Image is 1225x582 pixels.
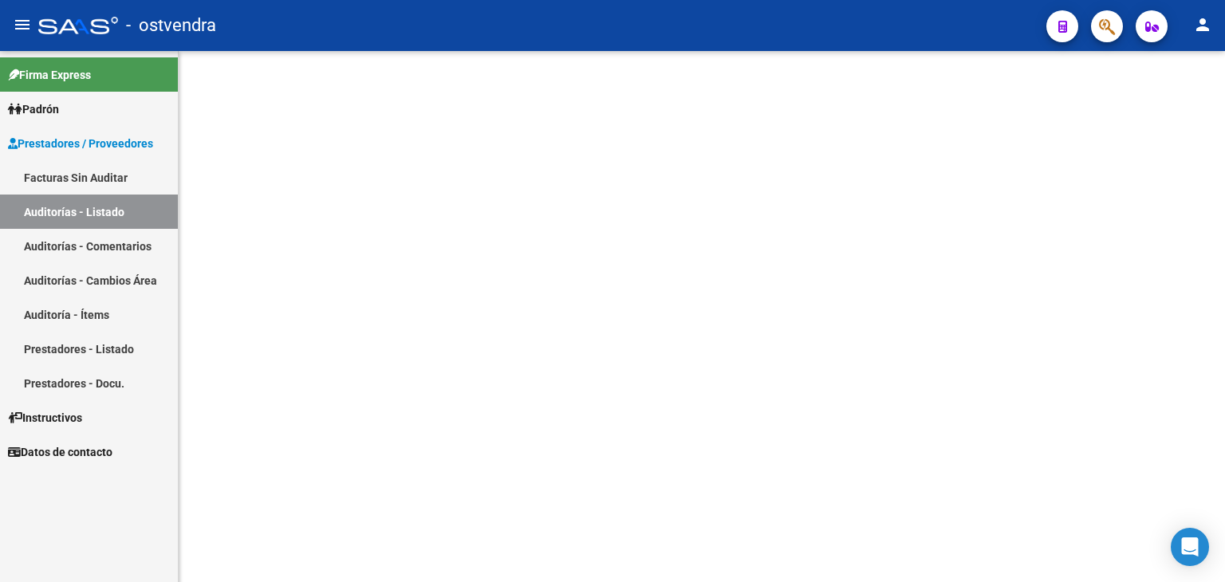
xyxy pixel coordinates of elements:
[1171,528,1209,566] div: Open Intercom Messenger
[126,8,216,43] span: - ostvendra
[8,135,153,152] span: Prestadores / Proveedores
[8,100,59,118] span: Padrón
[1193,15,1212,34] mat-icon: person
[13,15,32,34] mat-icon: menu
[8,409,82,427] span: Instructivos
[8,66,91,84] span: Firma Express
[8,443,112,461] span: Datos de contacto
